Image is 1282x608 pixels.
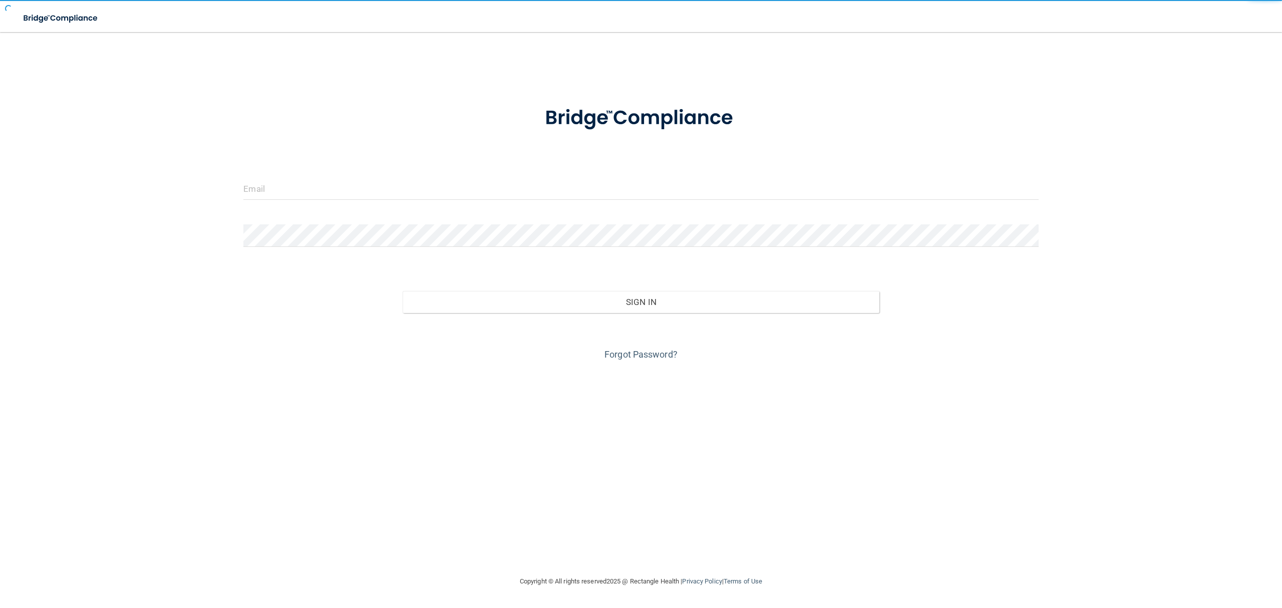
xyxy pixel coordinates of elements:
a: Terms of Use [724,577,762,585]
input: Email [243,177,1038,200]
button: Sign In [403,291,879,313]
a: Forgot Password? [604,349,678,360]
a: Privacy Policy [682,577,722,585]
img: bridge_compliance_login_screen.278c3ca4.svg [15,8,107,29]
div: Copyright © All rights reserved 2025 @ Rectangle Health | | [458,565,824,597]
img: bridge_compliance_login_screen.278c3ca4.svg [524,92,758,144]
